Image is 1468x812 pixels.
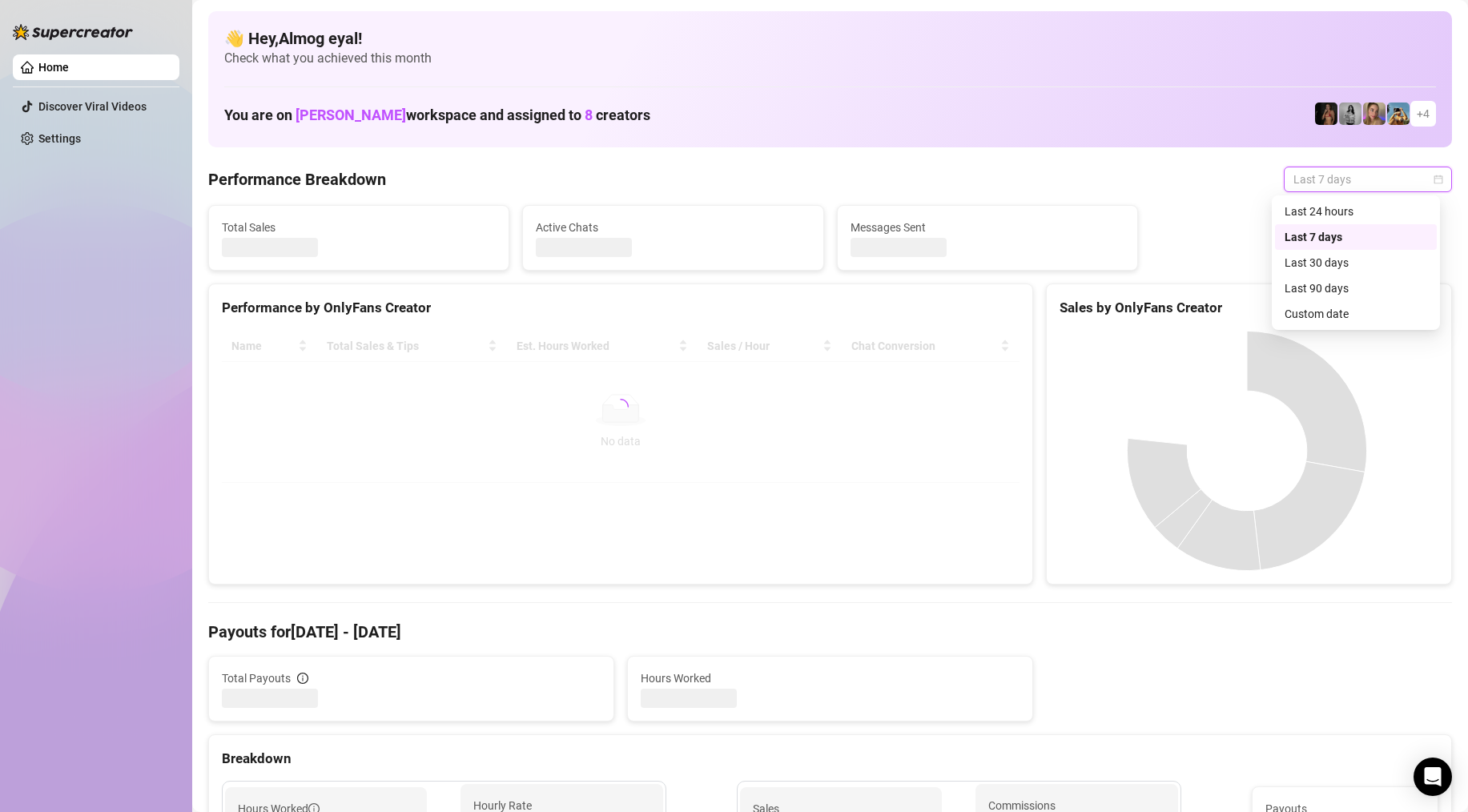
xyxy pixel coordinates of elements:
div: Last 24 hours [1275,199,1437,224]
span: Messages Sent [851,219,1124,236]
div: Last 7 days [1275,224,1437,250]
span: Check what you achieved this month [224,50,1436,67]
div: Performance by OnlyFans Creator [222,297,1020,319]
span: + 4 [1417,105,1430,123]
div: Last 90 days [1285,279,1427,297]
img: logo-BBDzfeDw.svg [13,24,133,40]
img: Babydanix [1387,103,1410,125]
div: Last 30 days [1275,250,1437,275]
h1: You are on workspace and assigned to creators [224,107,650,124]
span: loading [610,396,630,416]
span: 8 [585,107,593,123]
span: Total Payouts [222,669,291,687]
span: [PERSON_NAME] [296,107,406,123]
div: Sales by OnlyFans Creator [1060,297,1438,319]
img: A [1339,103,1361,125]
div: Breakdown [222,748,1438,770]
span: Hours Worked [641,669,1020,687]
a: Home [38,61,69,74]
div: Last 24 hours [1285,203,1427,220]
h4: Payouts for [DATE] - [DATE] [208,621,1452,643]
span: Total Sales [222,219,496,236]
img: Cherry [1363,103,1386,125]
div: Custom date [1285,305,1427,323]
h4: 👋 Hey, Almog eyal ! [224,27,1436,50]
div: Last 30 days [1285,254,1427,271]
a: Discover Viral Videos [38,100,147,113]
span: info-circle [297,673,308,684]
div: Open Intercom Messenger [1414,758,1452,796]
span: Active Chats [536,219,810,236]
a: Settings [38,132,81,145]
div: Last 90 days [1275,275,1437,301]
span: calendar [1434,175,1443,184]
span: Last 7 days [1293,167,1442,191]
div: Last 7 days [1285,228,1427,246]
div: Custom date [1275,301,1437,327]
h4: Performance Breakdown [208,168,386,191]
img: the_bohema [1315,103,1337,125]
